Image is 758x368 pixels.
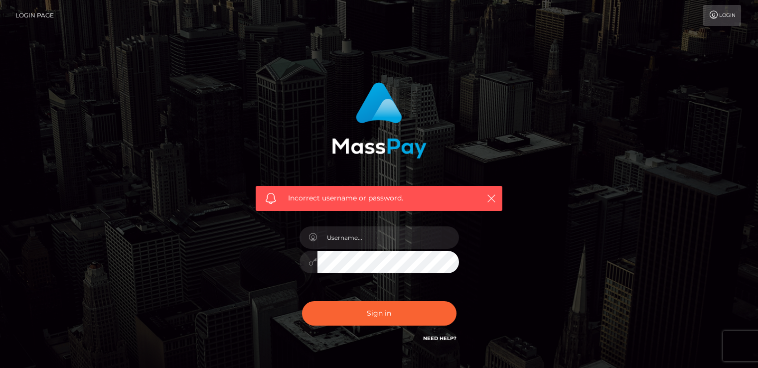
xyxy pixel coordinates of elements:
[288,193,470,203] span: Incorrect username or password.
[317,226,459,249] input: Username...
[302,301,456,326] button: Sign in
[703,5,741,26] a: Login
[423,335,456,342] a: Need Help?
[332,82,427,159] img: MassPay Login
[15,5,54,26] a: Login Page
